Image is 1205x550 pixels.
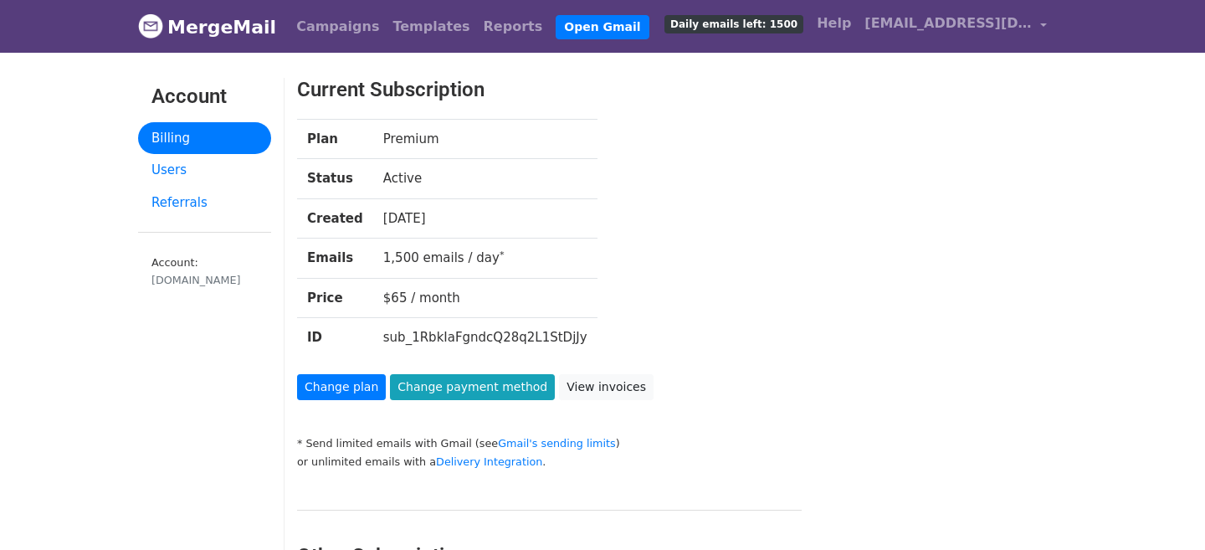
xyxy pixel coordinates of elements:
th: ID [297,318,373,357]
span: Daily emails left: 1500 [664,15,803,33]
td: 1,500 emails / day [373,239,597,279]
a: Users [138,154,271,187]
h3: Current Subscription [297,78,1001,102]
a: Help [810,7,858,40]
td: sub_1RbkIaFgndcQ28q2L1StDjJy [373,318,597,357]
a: Reports [477,10,550,44]
td: [DATE] [373,198,597,239]
a: [EMAIL_ADDRESS][DOMAIN_NAME] [858,7,1054,46]
small: * Send limited emails with Gmail (see ) or unlimited emails with a . [297,437,620,469]
a: Gmail's sending limits [498,437,616,450]
td: $65 / month [373,278,597,318]
div: [DOMAIN_NAME] [151,272,258,288]
a: Referrals [138,187,271,219]
th: Plan [297,119,373,159]
a: Campaigns [290,10,386,44]
a: MergeMail [138,9,276,44]
th: Status [297,159,373,199]
img: MergeMail logo [138,13,163,39]
a: Billing [138,122,271,155]
a: Delivery Integration [436,455,542,468]
a: Daily emails left: 1500 [658,7,810,40]
iframe: Chat Widget [1121,470,1205,550]
a: View invoices [559,374,654,400]
a: Templates [386,10,476,44]
h3: Account [151,85,258,109]
small: Account: [151,256,258,288]
td: Premium [373,119,597,159]
a: Open Gmail [556,15,649,39]
th: Emails [297,239,373,279]
th: Price [297,278,373,318]
td: Active [373,159,597,199]
a: Change plan [297,374,386,400]
span: [EMAIL_ADDRESS][DOMAIN_NAME] [864,13,1032,33]
a: Change payment method [390,374,555,400]
th: Created [297,198,373,239]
